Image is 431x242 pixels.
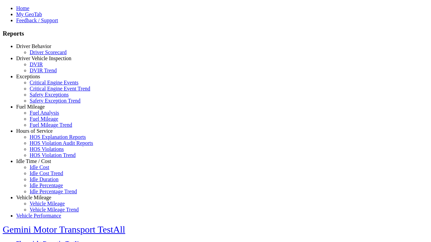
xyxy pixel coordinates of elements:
[30,201,65,206] a: Vehicle Mileage
[16,43,51,49] a: Driver Behavior
[16,128,53,134] a: Hours of Service
[30,146,64,152] a: HOS Violations
[30,68,57,73] a: DVIR Trend
[30,86,90,91] a: Critical Engine Event Trend
[30,98,80,104] a: Safety Exception Trend
[30,134,86,140] a: HOS Explanation Reports
[30,176,59,182] a: Idle Duration
[16,213,61,218] a: Vehicle Performance
[16,195,51,200] a: Vehicle Mileage
[30,80,78,85] a: Critical Engine Events
[16,158,51,164] a: Idle Time / Cost
[30,116,58,122] a: Fuel Mileage
[30,140,93,146] a: HOS Violation Audit Reports
[30,207,79,212] a: Vehicle Mileage Trend
[3,224,125,235] a: Gemini Motor Transport TestAll
[16,55,71,61] a: Driver Vehicle Inspection
[30,183,63,188] a: Idle Percentage
[16,5,29,11] a: Home
[30,62,43,67] a: DVIR
[30,92,69,97] a: Safety Exceptions
[16,74,40,79] a: Exceptions
[30,152,76,158] a: HOS Violation Trend
[16,17,58,23] a: Feedback / Support
[30,110,59,116] a: Fuel Analysis
[3,30,428,37] h3: Reports
[30,122,72,128] a: Fuel Mileage Trend
[30,49,67,55] a: Driver Scorecard
[30,164,49,170] a: Idle Cost
[16,11,42,17] a: My GeoTab
[30,189,77,194] a: Idle Percentage Trend
[30,170,63,176] a: Idle Cost Trend
[16,104,45,110] a: Fuel Mileage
